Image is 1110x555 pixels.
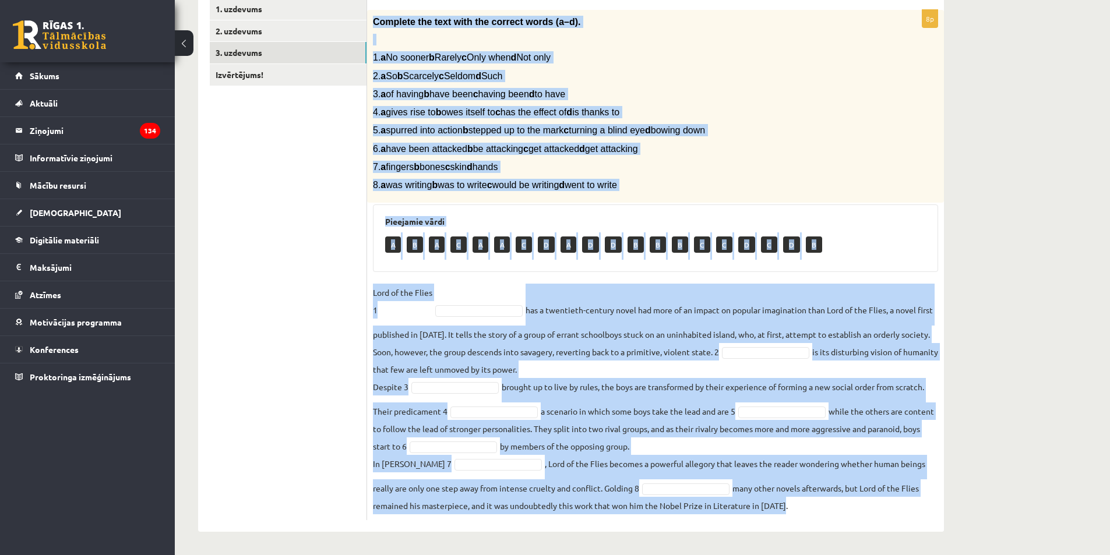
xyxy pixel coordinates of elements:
b: d [566,107,572,117]
b: a [380,52,386,62]
b: b [467,144,473,154]
a: Maksājumi [15,254,160,281]
b: b [397,71,403,81]
p: D [538,236,555,253]
p: A [385,236,401,253]
p: A [561,236,576,253]
b: b [424,89,429,99]
a: Digitālie materiāli [15,227,160,253]
span: Complete the text with the correct words (a–d). [373,17,581,27]
b: a [380,71,386,81]
span: 4. gives rise to owes itself to has the effect of is thanks to [373,107,619,117]
b: d [645,125,651,135]
p: A [429,236,445,253]
p: D [738,236,755,253]
b: b [463,125,468,135]
span: 2. So Scarcely Seldom Such [373,71,502,81]
a: Rīgas 1. Tālmācības vidusskola [13,20,106,50]
p: D [605,236,622,253]
legend: Maksājumi [30,254,160,281]
span: Aktuāli [30,98,58,108]
p: D [783,236,800,253]
a: Sākums [15,62,160,89]
p: 8p [922,9,938,28]
p: Lord of the Flies 1 [373,284,432,319]
b: d [467,162,473,172]
b: d [511,52,517,62]
p: B [672,236,688,253]
p: C [716,236,732,253]
p: B [407,236,423,253]
b: a [380,144,386,154]
span: Proktoringa izmēģinājums [30,372,131,382]
p: In [PERSON_NAME] 7 [373,455,452,472]
span: 8. was writing was to write would be writing went to write [373,180,617,190]
b: d [579,144,585,154]
b: b [436,107,442,117]
a: Izvērtējums! [210,64,367,86]
span: 5. spurred into action stepped up to the mark turning a blind eye bowing down [373,125,705,135]
p: C [694,236,710,253]
a: Atzīmes [15,281,160,308]
span: [DEMOGRAPHIC_DATA] [30,207,121,218]
fieldset: has a twentieth-century novel had more of an impact on popular imagination than Lord of the Flies... [373,284,938,514]
span: 1. No sooner Rarely Only when Not only [373,52,551,62]
p: A [473,236,488,253]
b: c [445,162,450,172]
b: c [495,107,501,117]
b: a [380,107,386,117]
a: Proktoringa izmēģinājums [15,363,160,390]
span: Motivācijas programma [30,317,122,327]
span: Konferences [30,344,79,355]
p: C [761,236,777,253]
b: b [432,180,438,190]
p: B [628,236,644,253]
legend: Ziņojumi [30,117,160,144]
b: d [559,180,565,190]
b: c [523,144,528,154]
span: Sākums [30,70,59,81]
a: Aktuāli [15,90,160,116]
span: Digitālie materiāli [30,235,99,245]
b: d [475,71,481,81]
span: Atzīmes [30,289,61,300]
a: [DEMOGRAPHIC_DATA] [15,199,160,226]
b: c [461,52,467,62]
b: c [563,125,569,135]
span: 6. have been attacked be attacking get attacked get attacking [373,144,638,154]
a: Mācību resursi [15,172,160,199]
a: 2. uzdevums [210,20,367,42]
b: a [380,180,386,190]
b: c [473,89,478,99]
p: A [494,236,510,253]
span: Mācību resursi [30,180,86,190]
i: 134 [140,123,160,139]
a: Ziņojumi134 [15,117,160,144]
span: 7. fingers bones skin hands [373,162,498,172]
a: Konferences [15,336,160,363]
a: Motivācijas programma [15,309,160,335]
b: a [380,125,386,135]
p: C [450,236,467,253]
p: Despite 3 [373,378,408,395]
h3: Pieejamie vārdi [385,217,926,227]
b: d [529,89,535,99]
a: Informatīvie ziņojumi [15,144,160,171]
b: b [414,162,420,172]
b: c [487,180,492,190]
b: b [429,52,435,62]
b: a [380,162,386,172]
p: B [650,236,666,253]
span: 3. of having have been having been to have [373,89,565,99]
a: 3. uzdevums [210,42,367,63]
p: B [806,236,822,253]
b: c [439,71,444,81]
p: D [582,236,599,253]
p: C [516,236,532,253]
b: a [380,89,386,99]
legend: Informatīvie ziņojumi [30,144,160,171]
